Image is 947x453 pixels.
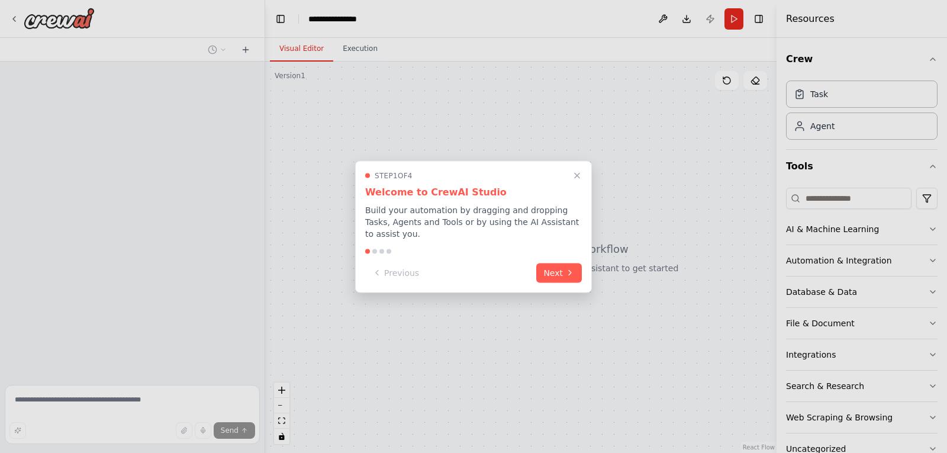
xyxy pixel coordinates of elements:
[365,204,582,239] p: Build your automation by dragging and dropping Tasks, Agents and Tools or by using the AI Assista...
[272,11,289,27] button: Hide left sidebar
[365,263,426,282] button: Previous
[375,171,413,180] span: Step 1 of 4
[536,263,582,282] button: Next
[365,185,582,199] h3: Welcome to CrewAI Studio
[570,168,584,182] button: Close walkthrough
